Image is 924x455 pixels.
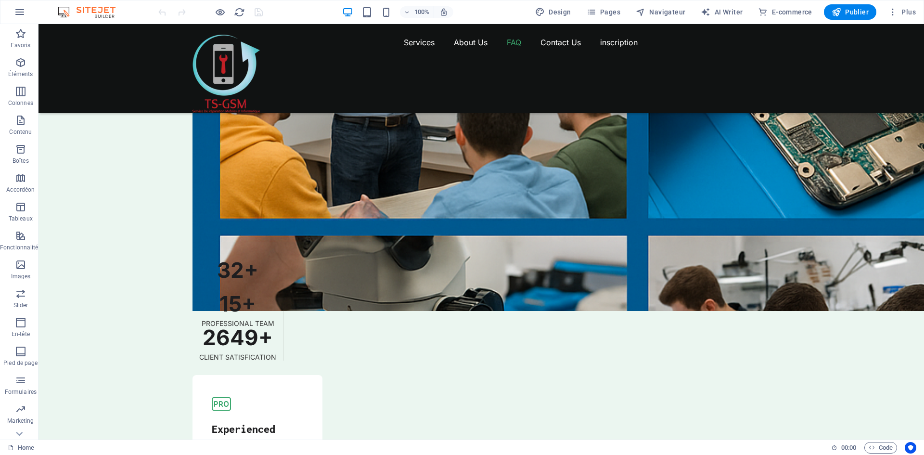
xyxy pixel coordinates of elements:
button: 100% [400,6,434,18]
span: Design [535,7,571,17]
span: Pages [587,7,620,17]
span: Code [869,442,893,454]
i: Lors du redimensionnement, ajuster automatiquement le niveau de zoom en fonction de l'appareil sé... [439,8,448,16]
p: Marketing [7,417,34,425]
button: AI Writer [697,4,746,20]
p: Pied de page [3,359,38,367]
button: Usercentrics [905,442,916,454]
p: Slider [13,301,28,309]
p: Tableaux [9,215,33,222]
button: Pages [583,4,624,20]
button: Code [864,442,897,454]
p: Boîtes [13,157,29,165]
h6: 100% [414,6,430,18]
button: Navigateur [632,4,689,20]
span: E-commerce [758,7,812,17]
span: Navigateur [636,7,685,17]
span: 00 00 [841,442,856,454]
a: Cliquez pour annuler la sélection. Double-cliquez pour ouvrir Pages. [8,442,34,454]
p: Favoris [11,41,30,49]
span: AI Writer [701,7,743,17]
p: Éléments [8,70,33,78]
button: reload [233,6,245,18]
p: En-tête [12,330,30,338]
span: : [848,444,849,451]
button: Plus [884,4,920,20]
button: E-commerce [754,4,816,20]
div: Design (Ctrl+Alt+Y) [531,4,575,20]
button: Design [531,4,575,20]
p: Accordéon [6,186,35,194]
h6: Durée de la session [831,442,857,454]
p: Formulaires [5,388,37,396]
p: Contenu [9,128,32,136]
button: Publier [824,4,876,20]
span: Plus [888,7,916,17]
p: Colonnes [8,99,33,107]
p: Images [11,273,31,280]
button: Cliquez ici pour quitter le mode Aperçu et poursuivre l'édition. [214,6,226,18]
img: Editor Logo [55,6,128,18]
i: Actualiser la page [234,7,245,18]
span: Publier [832,7,869,17]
